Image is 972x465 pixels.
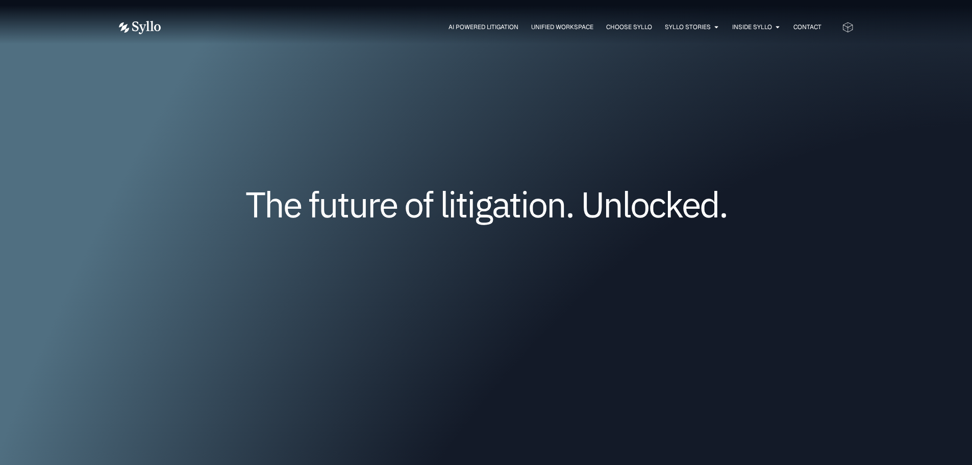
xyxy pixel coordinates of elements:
a: Unified Workspace [531,22,593,32]
a: Inside Syllo [732,22,772,32]
a: Syllo Stories [665,22,711,32]
a: Choose Syllo [606,22,652,32]
a: AI Powered Litigation [448,22,518,32]
div: Menu Toggle [181,22,821,32]
nav: Menu [181,22,821,32]
img: Vector [119,21,161,34]
a: Contact [793,22,821,32]
h1: The future of litigation. Unlocked. [180,187,792,221]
